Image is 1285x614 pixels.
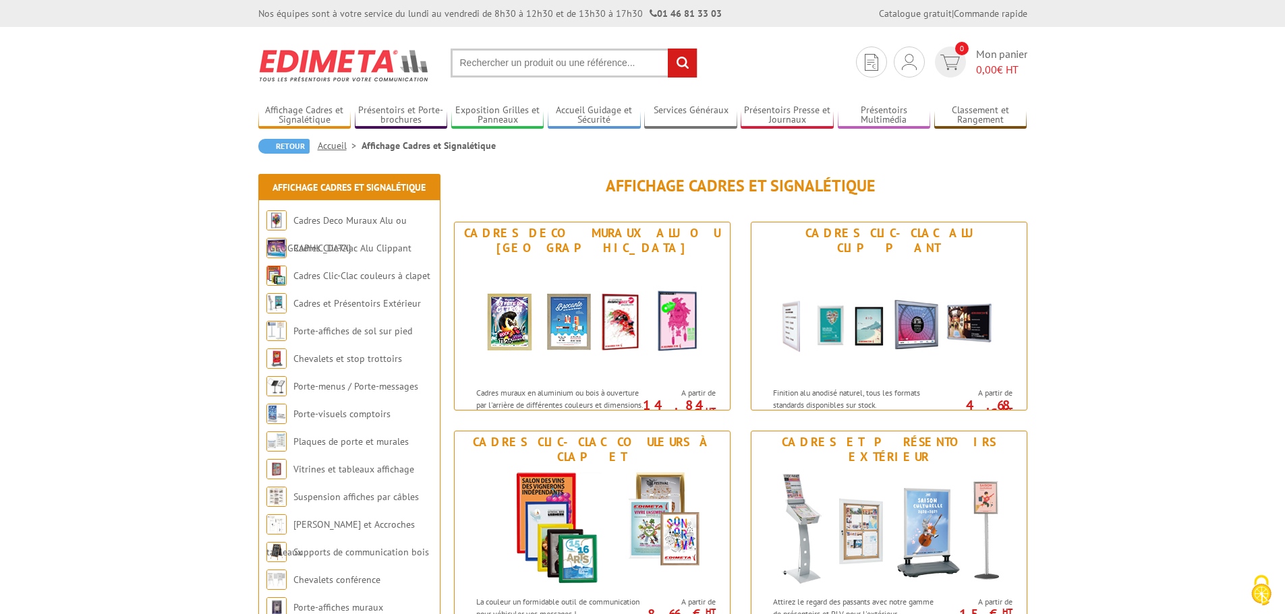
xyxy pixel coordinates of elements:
[293,574,380,586] a: Chevalets conférence
[355,104,448,127] a: Présentoirs et Porte-brochures
[467,468,717,589] img: Cadres Clic-Clac couleurs à clapet
[454,177,1027,195] h1: Affichage Cadres et Signalétique
[266,214,407,254] a: Cadres Deco Muraux Alu ou [GEOGRAPHIC_DATA]
[266,376,287,396] img: Porte-menus / Porte-messages
[458,226,726,255] div: Cadres Deco Muraux Alu ou [GEOGRAPHIC_DATA]
[644,104,737,127] a: Services Généraux
[751,222,1027,410] a: Cadres Clic-Clac Alu Clippant Cadres Clic-Clac Alu Clippant Finition alu anodisé naturel, tous le...
[293,380,418,392] a: Porte-menus / Porte-messages
[266,487,287,507] img: Suspension affiches par câbles
[932,47,1027,78] a: devis rapide 0 Mon panier 0,00€ HT
[293,491,419,503] a: Suspension affiches par câbles
[879,7,952,20] a: Catalogue gratuit
[451,49,697,78] input: Rechercher un produit ou une référence...
[976,62,1027,78] span: € HT
[755,435,1023,464] div: Cadres et Présentoirs Extérieur
[362,139,496,152] li: Affichage Cadres et Signalétique
[293,242,411,254] a: Cadres Clic-Clac Alu Clippant
[976,47,1027,78] span: Mon panier
[266,570,287,590] img: Chevalets conférence
[266,518,415,558] a: [PERSON_NAME] et Accroches tableaux
[293,352,402,365] a: Chevalets et stop trottoirs
[266,514,287,534] img: Cimaises et Accroches tableaux
[879,7,1027,20] div: |
[773,387,940,410] p: Finition alu anodisé naturel, tous les formats standards disponibles sur stock.
[258,7,722,20] div: Nos équipes sont à votre service du lundi au vendredi de 8h30 à 12h30 et de 13h30 à 17h30
[944,388,1012,398] span: A partir de
[293,601,383,613] a: Porte-affiches muraux
[476,387,644,433] p: Cadres muraux en aluminium ou bois à ouverture par l'arrière de différentes couleurs et dimension...
[258,139,310,154] a: Retour
[764,468,1014,589] img: Cadres et Présentoirs Extérieur
[293,297,421,309] a: Cadres et Présentoirs Extérieur
[976,63,997,76] span: 0,00
[266,459,287,479] img: Vitrines et tableaux affichage
[640,401,716,417] p: 14.84 €
[293,325,412,337] a: Porte-affiches de sol sur pied
[937,401,1012,417] p: 4.68 €
[266,210,287,231] img: Cadres Deco Muraux Alu ou Bois
[266,404,287,424] img: Porte-visuels comptoirs
[293,463,414,475] a: Vitrines et tableaux affichage
[266,293,287,313] img: Cadres et Présentoirs Extérieur
[706,405,716,417] sup: HT
[266,348,287,369] img: Chevalets et stop trottoirs
[647,596,716,607] span: A partir de
[1238,568,1285,614] button: Cookies (fenêtre modale)
[741,104,834,127] a: Présentoirs Presse et Journaux
[944,596,1012,607] span: A partir de
[467,259,717,380] img: Cadres Deco Muraux Alu ou Bois
[1245,574,1278,607] img: Cookies (fenêtre modale)
[902,54,917,70] img: devis rapide
[647,388,716,398] span: A partir de
[266,321,287,341] img: Porte-affiches de sol sur pied
[293,408,391,420] a: Porte-visuels comptoirs
[668,49,697,78] input: rechercher
[293,435,409,448] a: Plaques de porte et murales
[258,104,351,127] a: Affichage Cadres et Signalétique
[548,104,641,127] a: Accueil Guidage et Sécurité
[940,55,960,70] img: devis rapide
[451,104,544,127] a: Exposition Grilles et Panneaux
[293,270,430,282] a: Cadres Clic-Clac couleurs à clapet
[955,42,969,55] span: 0
[318,140,362,152] a: Accueil
[273,181,426,193] a: Affichage Cadres et Signalétique
[650,7,722,20] strong: 01 46 81 33 03
[934,104,1027,127] a: Classement et Rangement
[266,266,287,286] img: Cadres Clic-Clac couleurs à clapet
[293,546,429,558] a: Supports de communication bois
[458,435,726,464] div: Cadres Clic-Clac couleurs à clapet
[865,54,878,71] img: devis rapide
[838,104,931,127] a: Présentoirs Multimédia
[1002,405,1012,417] sup: HT
[755,226,1023,255] div: Cadres Clic-Clac Alu Clippant
[454,222,731,410] a: Cadres Deco Muraux Alu ou [GEOGRAPHIC_DATA] Cadres Deco Muraux Alu ou Bois Cadres muraux en alumi...
[258,40,430,90] img: Edimeta
[954,7,1027,20] a: Commande rapide
[266,431,287,452] img: Plaques de porte et murales
[764,259,1014,380] img: Cadres Clic-Clac Alu Clippant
